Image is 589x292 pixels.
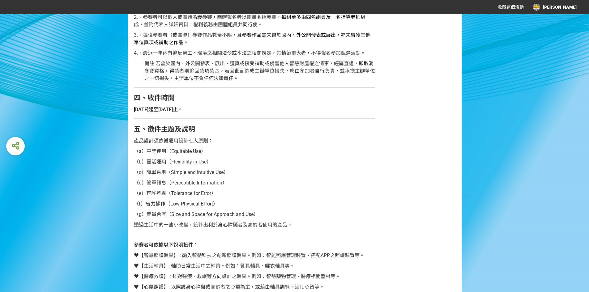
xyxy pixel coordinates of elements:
[134,107,183,112] strong: [DATE]起至[DATE]止。
[134,169,228,175] span: （c）簡單易用（Simple and Intuitive Use）
[498,5,524,10] span: 收藏這個活動
[134,32,370,45] span: 且參賽作品需未曾於國內、外公開發表或展出，亦未曾獲其他單位獎項或補助之作品。
[134,242,198,248] span: ：
[144,61,375,81] span: 備註:若曾於國內、外公開發表、展出、獲獎或接受補助或侵害他人智慧財產權之情事，經屬查證，即取消 參賽資格，得獎者則追回獎項獎金，若因此而造成主辦單位損失，應由參加者自行負責，並承擔主辦單位之一切...
[134,252,365,258] span: ♥【智慧照護輔具】 : 融入智慧科技之創新照護輔具。例如：智能照護管理裝置、搭配APP之照護裝置等。
[134,242,193,248] strong: 參賽者可依據以下說明投件
[134,159,211,165] span: （b）靈活運用（Flexibility in Use）
[134,50,365,56] span: 4.、最近一年內有違反勞工、環境之相關法令或本法之相關規定，其情節重大者，不得報名參加甄選活動。
[139,22,262,28] span: ，並附代表人詳細資料，權利義務由團體組員共同行使。
[134,14,281,20] span: 2.、參賽者可以個人或團體名義參賽，團體報名者以團體名稱參賽，
[134,14,365,28] span: 每組至多由四名組員及一名指導老師組成
[134,211,258,217] span: （g）度量合宜（Size and Space for Approach and Use）
[134,138,213,144] span: 產品設計須依循通用設計七大原則：
[134,148,206,154] span: （a）平等使用（Equitable Use）
[134,201,218,207] span: （f）省力操作（Low Physical Effort）
[134,94,175,102] strong: 四、收件時間
[134,32,237,38] span: 3.、每位參賽者（或團隊）參賽作品數量不限，
[134,125,195,133] strong: 五、徵件主題及說明
[134,284,324,290] span: ♥【心靈照護】: 以照護身心障礙或高齡者之心靈為主，或藉由輔具訓練、活化心智等。
[134,180,227,186] span: （d）簡單訊息（Perceptible Information）
[134,263,295,269] span: ♥【生活輔具】: 輔助日常生活中之輔具。例如：餐具輔具、曬衣輔具等。
[134,190,216,196] span: （e）容許差異（Tolerance for Error）
[134,222,292,228] span: 透過生活中的一些小改變，設計出利於身心障礙者及高齡者使用的產品。
[134,273,340,279] span: ♥【醫療救護】 : 針對醫療、救護等方向設計之輔具。例如：智慧藥物管理、醫療相關器材等。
